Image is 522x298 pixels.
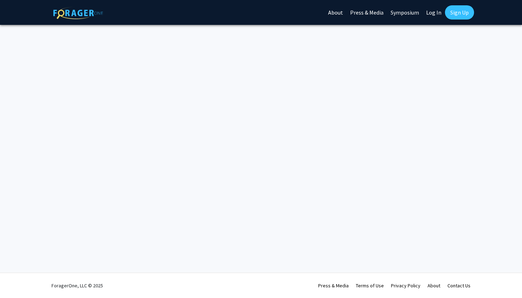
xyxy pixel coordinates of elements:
a: Contact Us [447,282,471,289]
a: Sign Up [445,5,474,20]
div: ForagerOne, LLC © 2025 [51,273,103,298]
a: Terms of Use [356,282,384,289]
img: ForagerOne Logo [53,7,103,19]
a: About [428,282,440,289]
a: Press & Media [318,282,349,289]
a: Privacy Policy [391,282,420,289]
